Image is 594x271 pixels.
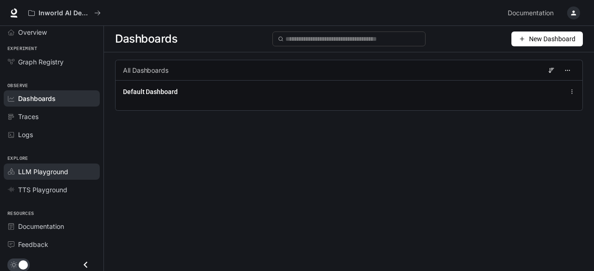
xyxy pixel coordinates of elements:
a: Default Dashboard [123,87,178,96]
span: TTS Playground [18,185,67,195]
span: Dashboards [115,30,177,48]
button: All workspaces [24,4,105,22]
span: All Dashboards [123,66,168,75]
span: LLM Playground [18,167,68,176]
span: Dashboards [18,94,56,103]
a: Overview [4,24,100,40]
a: TTS Playground [4,182,100,198]
p: Inworld AI Demos [39,9,90,17]
button: New Dashboard [511,32,583,46]
a: LLM Playground [4,164,100,180]
span: Logs [18,130,33,139]
span: Graph Registry [18,57,64,67]
a: Dashboards [4,90,100,107]
span: New Dashboard [529,34,575,44]
a: Feedback [4,236,100,252]
span: Documentation [18,221,64,231]
span: Overview [18,27,47,37]
a: Documentation [504,4,561,22]
a: Traces [4,108,100,125]
a: Graph Registry [4,54,100,70]
a: Documentation [4,218,100,234]
span: Traces [18,112,39,121]
span: Feedback [18,239,48,249]
span: Documentation [508,7,554,19]
span: Dark mode toggle [19,259,28,270]
a: Logs [4,126,100,143]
